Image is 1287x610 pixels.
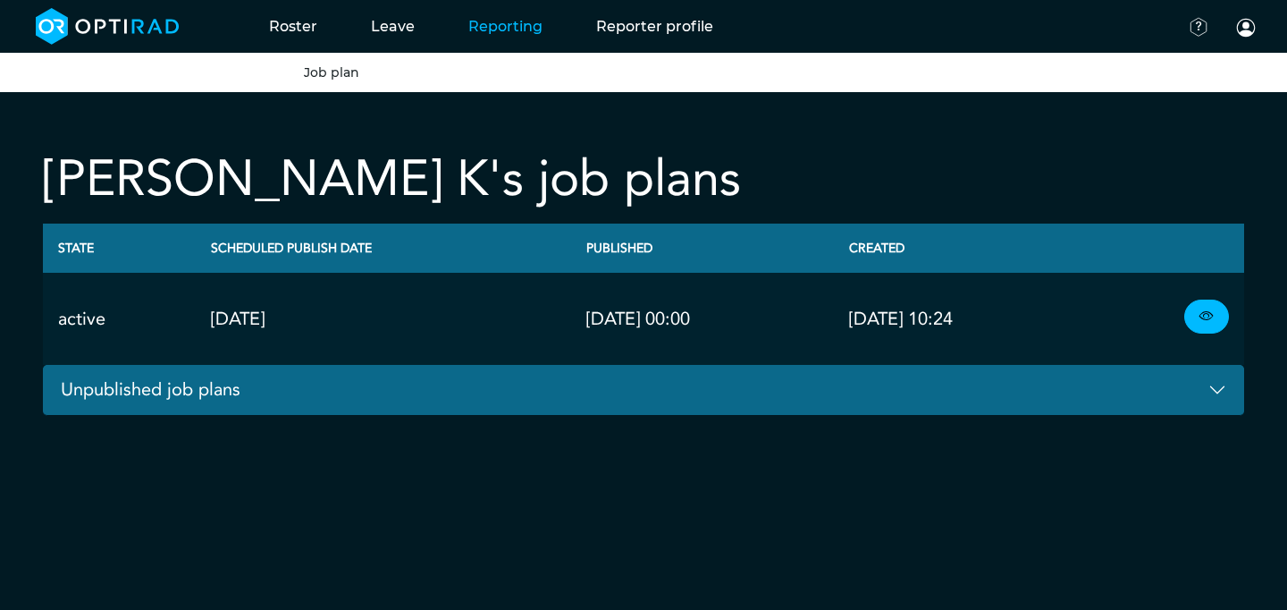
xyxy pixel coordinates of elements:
td: active [43,273,196,365]
img: brand-opti-rad-logos-blue-and-white-d2f68631ba2948856bd03f2d395fb146ddc8fb01b4b6e9315ea85fa773367... [36,8,180,45]
th: State [43,224,196,273]
td: [DATE] 00:00 [571,273,834,365]
td: [DATE] [196,273,571,365]
td: [DATE] 10:24 [834,273,1097,365]
button: Unpublished job plans [43,365,1244,416]
h2: [PERSON_NAME] K's job plans [43,149,741,209]
th: Created [834,224,1097,273]
th: Scheduled Publish Date [196,224,571,273]
th: Published [571,224,834,273]
a: Job plan [304,64,359,80]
